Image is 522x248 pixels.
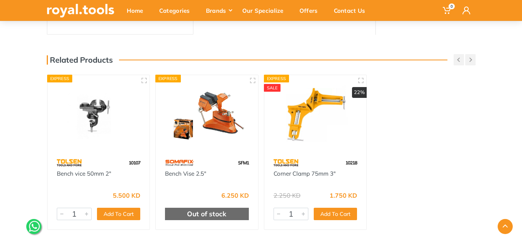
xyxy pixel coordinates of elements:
a: Bench vice 50mm 2" [57,170,111,177]
div: Brands [201,2,237,19]
img: Royal Tools - Bench Vise 2.5 [163,82,251,148]
span: 10107 [129,160,140,166]
img: 64.webp [274,156,299,169]
span: SFM1 [238,160,249,166]
div: Our Specialize [237,2,294,19]
div: 2.250 KD [274,192,301,198]
img: Royal Tools - Corner Clamp 75mm 3″ [271,82,360,148]
div: Express [264,75,289,82]
div: 6.250 KD [221,192,249,198]
div: Offers [294,2,328,19]
img: royal.tools Logo [47,4,114,17]
img: 64.webp [57,156,82,169]
div: 22% [352,87,367,98]
div: SALE [264,84,281,92]
span: 10218 [345,160,357,166]
div: Out of stock [165,208,249,220]
img: 60.webp [165,156,194,169]
img: Royal Tools - Bench vice 50mm 2 [54,82,143,148]
button: Add To Cart [314,208,357,220]
div: Home [121,2,154,19]
div: Express [155,75,181,82]
button: Add To Cart [97,208,140,220]
div: 1.750 KD [330,192,357,198]
div: 5.500 KD [113,192,140,198]
div: Categories [154,2,201,19]
a: Bench Vise 2.5" [165,170,206,177]
div: Express [47,75,73,82]
a: Corner Clamp 75mm 3″ [274,170,336,177]
h3: Related Products [47,55,113,65]
div: Contact Us [328,2,376,19]
span: 0 [449,3,455,9]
